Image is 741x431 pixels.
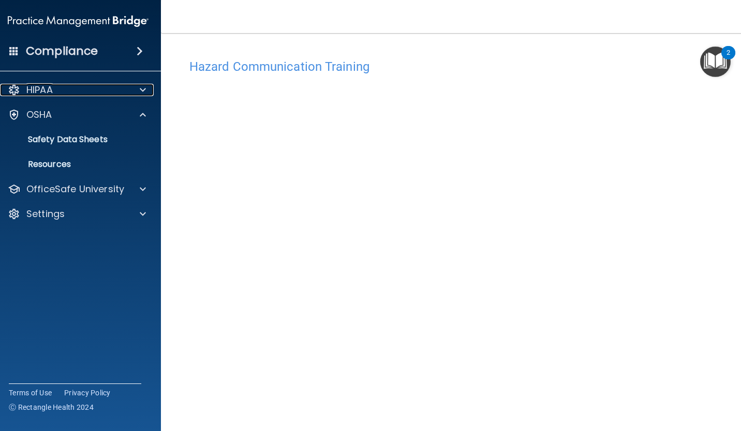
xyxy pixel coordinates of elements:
[8,183,146,195] a: OfficeSafe University
[8,84,146,96] a: HIPAA
[700,47,731,77] button: Open Resource Center, 2 new notifications
[9,388,52,398] a: Terms of Use
[189,79,717,420] iframe: HCT
[64,388,111,398] a: Privacy Policy
[8,109,146,121] a: OSHA
[26,109,52,121] p: OSHA
[26,208,65,220] p: Settings
[2,159,143,170] p: Resources
[189,60,717,73] h4: Hazard Communication Training
[9,402,94,412] span: Ⓒ Rectangle Health 2024
[26,44,98,58] h4: Compliance
[8,11,149,32] img: PMB logo
[727,53,730,66] div: 2
[2,134,143,145] p: Safety Data Sheets
[8,208,146,220] a: Settings
[26,183,124,195] p: OfficeSafe University
[26,84,53,96] p: HIPAA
